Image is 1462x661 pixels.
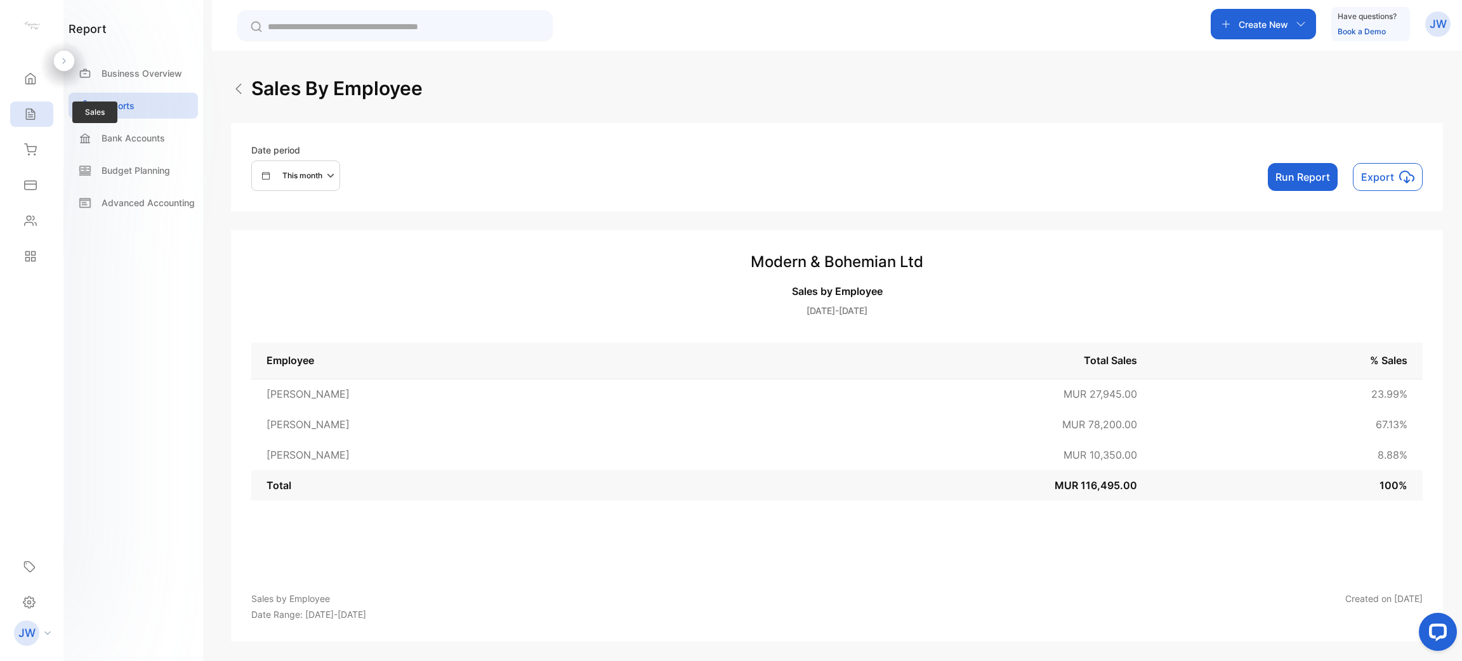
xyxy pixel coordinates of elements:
[69,20,107,37] h1: report
[251,379,703,409] td: [PERSON_NAME]
[251,608,1423,621] p: Date Range: [DATE]-[DATE]
[1353,163,1423,191] button: Exporticon
[69,157,198,183] a: Budget Planning
[1338,27,1386,36] a: Book a Demo
[251,592,330,605] p: Sales by Employee
[1152,379,1423,409] td: 23.99 %
[1409,608,1462,661] iframe: LiveChat chat widget
[251,160,340,191] button: This month
[251,251,1423,273] h3: Modern & Bohemian Ltd
[69,125,198,151] a: Bank Accounts
[69,60,198,86] a: Business Overview
[703,343,1152,379] td: Total Sales
[1361,169,1394,185] p: Export
[22,16,41,36] img: logo
[1239,18,1288,31] p: Create New
[1345,592,1423,605] p: Created on [DATE]
[1064,448,1137,461] span: MUR 10,350.00
[1062,418,1137,431] span: MUR 78,200.00
[251,409,703,440] td: [PERSON_NAME]
[251,343,703,379] td: Employee
[102,164,170,177] p: Budget Planning
[251,74,423,103] h2: sales by employee
[72,101,117,123] span: Sales
[282,170,322,181] p: This month
[102,131,165,145] p: Bank Accounts
[1399,169,1414,185] img: icon
[102,99,135,112] p: Reports
[102,196,195,209] p: Advanced Accounting
[251,304,1423,317] p: [DATE]-[DATE]
[69,190,198,216] a: Advanced Accounting
[1430,16,1447,32] p: JW
[231,81,246,96] img: Arrow
[1152,440,1423,470] td: 8.88 %
[102,67,182,80] p: Business Overview
[1152,343,1423,379] td: % Sales
[251,143,340,157] p: Date period
[1152,409,1423,440] td: 67.13 %
[251,284,1423,299] p: Sales by Employee
[1064,388,1137,400] span: MUR 27,945.00
[251,470,703,501] td: Total
[69,93,198,119] a: Reports
[18,625,36,641] p: JW
[1338,10,1397,23] p: Have questions?
[1055,479,1137,492] span: MUR 116,495.00
[1152,470,1423,501] td: 100 %
[251,440,703,470] td: [PERSON_NAME]
[1268,163,1338,191] button: Run Report
[1211,9,1316,39] button: Create New
[1425,9,1451,39] button: JW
